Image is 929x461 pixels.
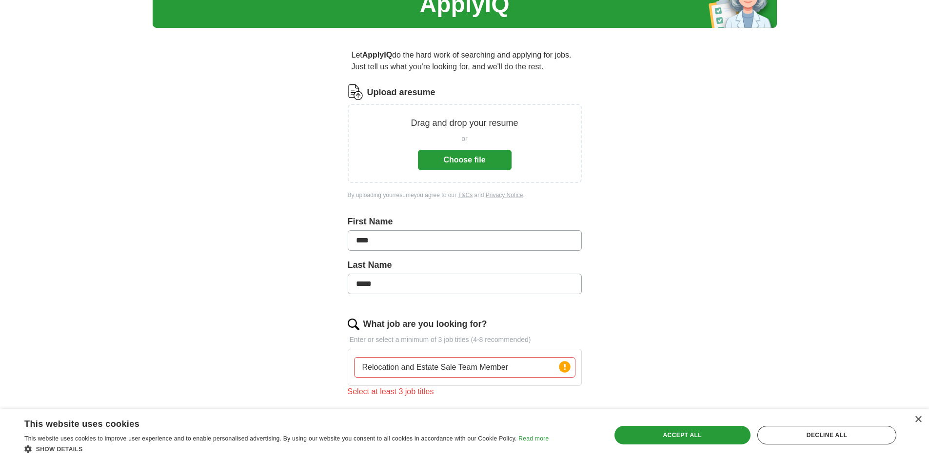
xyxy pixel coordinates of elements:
[348,215,582,228] label: First Name
[348,386,582,398] div: Select at least 3 job titles
[914,416,922,423] div: Close
[486,192,523,199] a: Privacy Notice
[362,51,392,59] strong: ApplyIQ
[757,426,896,444] div: Decline all
[354,357,575,378] input: Type a job title and press enter
[348,259,582,272] label: Last Name
[348,335,582,345] p: Enter or select a minimum of 3 job titles (4-8 recommended)
[614,426,751,444] div: Accept all
[36,446,83,453] span: Show details
[348,191,582,200] div: By uploading your resume you agree to our and .
[367,86,435,99] label: Upload a resume
[363,318,487,331] label: What job are you looking for?
[348,84,363,100] img: CV Icon
[24,415,524,430] div: This website uses cookies
[518,435,549,442] a: Read more, opens a new window
[348,45,582,77] p: Let do the hard work of searching and applying for jobs. Just tell us what you're looking for, an...
[461,134,467,144] span: or
[24,444,549,454] div: Show details
[458,192,473,199] a: T&Cs
[418,150,512,170] button: Choose file
[24,435,517,442] span: This website uses cookies to improve user experience and to enable personalised advertising. By u...
[411,117,518,130] p: Drag and drop your resume
[348,319,359,330] img: search.png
